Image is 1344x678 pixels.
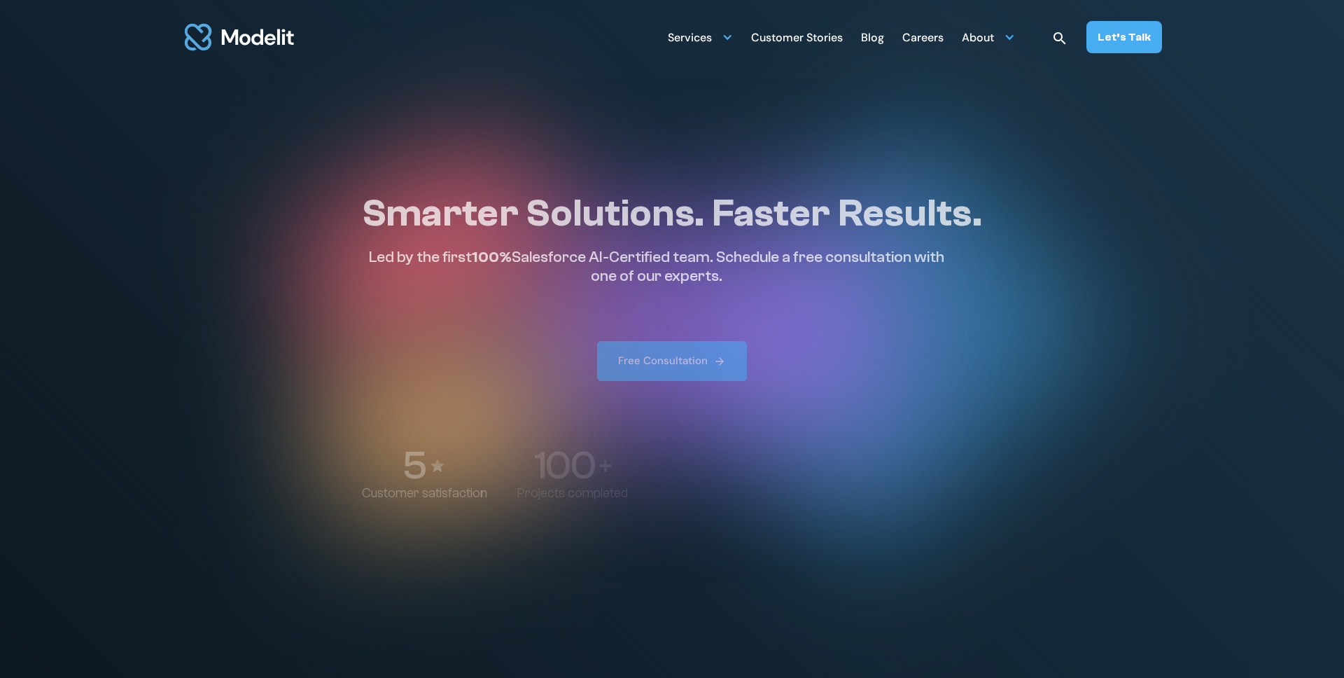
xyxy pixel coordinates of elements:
[534,445,595,485] p: 100
[861,25,884,53] div: Blog
[1098,29,1151,45] div: Let’s Talk
[861,23,884,50] a: Blog
[668,23,733,50] div: Services
[362,191,982,237] h1: Smarter Solutions. Faster Results.
[599,459,612,472] img: Plus
[618,354,708,368] div: Free Consultation
[597,341,747,381] a: Free Consultation
[429,457,446,474] img: Stars
[182,15,297,59] a: home
[472,248,512,266] span: 100%
[1086,21,1162,53] a: Let’s Talk
[713,355,726,368] img: arrow right
[668,25,712,53] div: Services
[517,485,628,501] p: Projects completed
[402,445,425,485] p: 5
[751,25,843,53] div: Customer Stories
[362,248,951,285] p: Led by the first Salesforce AI-Certified team. Schedule a free consultation with one of our experts.
[962,23,1015,50] div: About
[962,25,994,53] div: About
[902,25,944,53] div: Careers
[362,485,487,501] p: Customer satisfaction
[182,15,297,59] img: modelit logo
[902,23,944,50] a: Careers
[751,23,843,50] a: Customer Stories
